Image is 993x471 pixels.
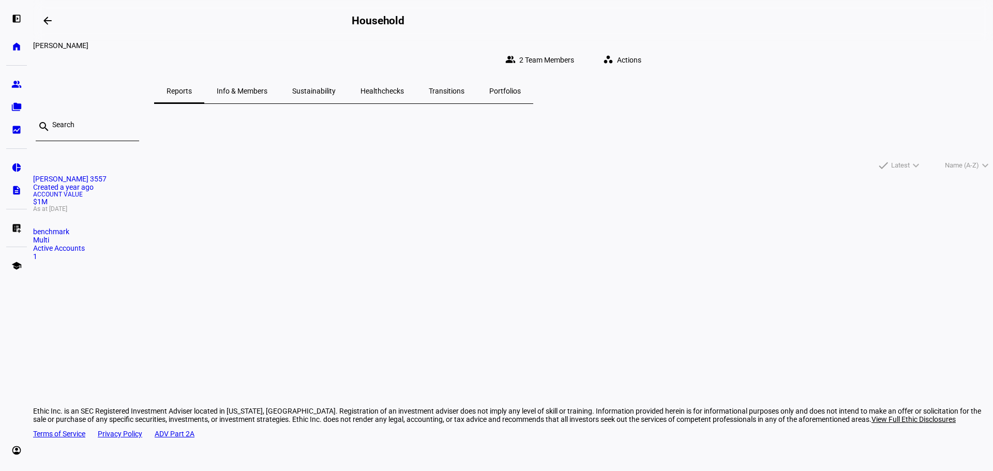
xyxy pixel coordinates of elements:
eth-mat-symbol: group [11,79,22,89]
span: 1 [33,252,37,261]
span: Jon Casazza 3557 [33,175,107,183]
div: Ethic Inc. is an SEC Registered Investment Adviser located in [US_STATE], [GEOGRAPHIC_DATA]. Regi... [33,407,993,423]
eth-mat-symbol: folder_copy [11,102,22,112]
span: Portfolios [489,87,521,95]
div: Jon Casazza [33,41,654,50]
eth-mat-symbol: account_circle [11,445,22,455]
a: pie_chart [6,157,27,178]
a: folder_copy [6,97,27,117]
a: home [6,36,27,57]
input: Search [52,120,131,129]
eth-mat-symbol: school [11,261,22,271]
span: Name (A-Z) [945,159,979,172]
eth-mat-symbol: pie_chart [11,162,22,173]
span: benchmark [33,227,69,236]
span: Healthchecks [360,87,404,95]
span: Latest [891,159,910,172]
a: description [6,180,27,201]
span: Multi [33,236,49,244]
mat-icon: workspaces [603,54,613,65]
span: Sustainability [292,87,336,95]
span: As at [DATE] [33,206,993,212]
button: Actions [595,50,654,70]
a: Privacy Policy [98,430,142,438]
span: Active Accounts [33,244,85,252]
eth-mat-symbol: list_alt_add [11,223,22,233]
a: group [6,74,27,95]
mat-icon: arrow_backwards [41,14,54,27]
a: [PERSON_NAME] 3557Created a year agoAccount Value$1MAs at [DATE]benchmarkMultiActive Accounts1 [33,175,993,261]
span: 2 Team Members [519,50,574,70]
eth-mat-symbol: home [11,41,22,52]
h2: Household [352,14,404,27]
eth-quick-actions: Actions [586,50,654,70]
a: bid_landscape [6,119,27,140]
mat-icon: done [877,159,890,172]
eth-mat-symbol: bid_landscape [11,125,22,135]
a: ADV Part 2A [155,430,194,438]
div: Created a year ago [33,183,993,191]
span: Actions [617,50,641,70]
mat-icon: group [505,54,516,65]
div: $1M [33,191,993,212]
eth-mat-symbol: description [11,185,22,195]
span: Account Value [33,191,993,197]
a: Terms of Service [33,430,85,438]
span: Reports [167,87,192,95]
mat-icon: search [38,120,50,133]
eth-mat-symbol: left_panel_open [11,13,22,24]
button: 2 Team Members [497,50,586,70]
span: Info & Members [217,87,267,95]
span: Transitions [429,87,464,95]
span: View Full Ethic Disclosures [871,415,956,423]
